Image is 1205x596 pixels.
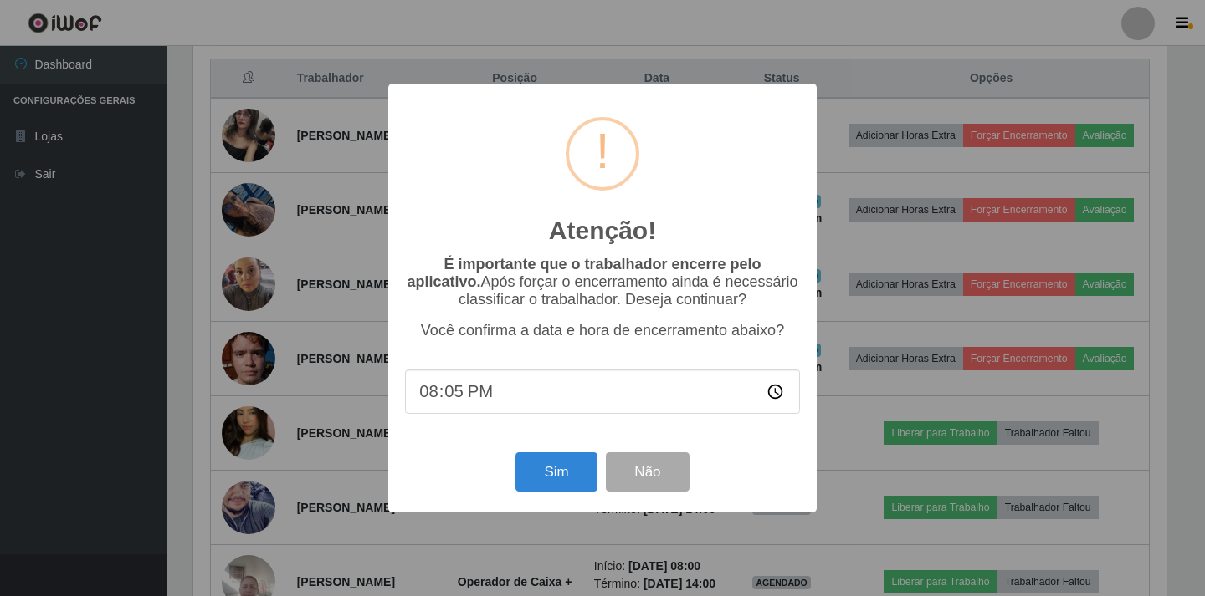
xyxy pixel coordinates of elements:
[549,216,656,246] h2: Atenção!
[405,256,800,308] p: Após forçar o encerramento ainda é necessário classificar o trabalhador. Deseja continuar?
[407,256,761,290] b: É importante que o trabalhador encerre pelo aplicativo.
[515,452,597,492] button: Sim
[405,322,800,339] p: Você confirma a data e hora de encerramento abaixo?
[606,452,689,492] button: Não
